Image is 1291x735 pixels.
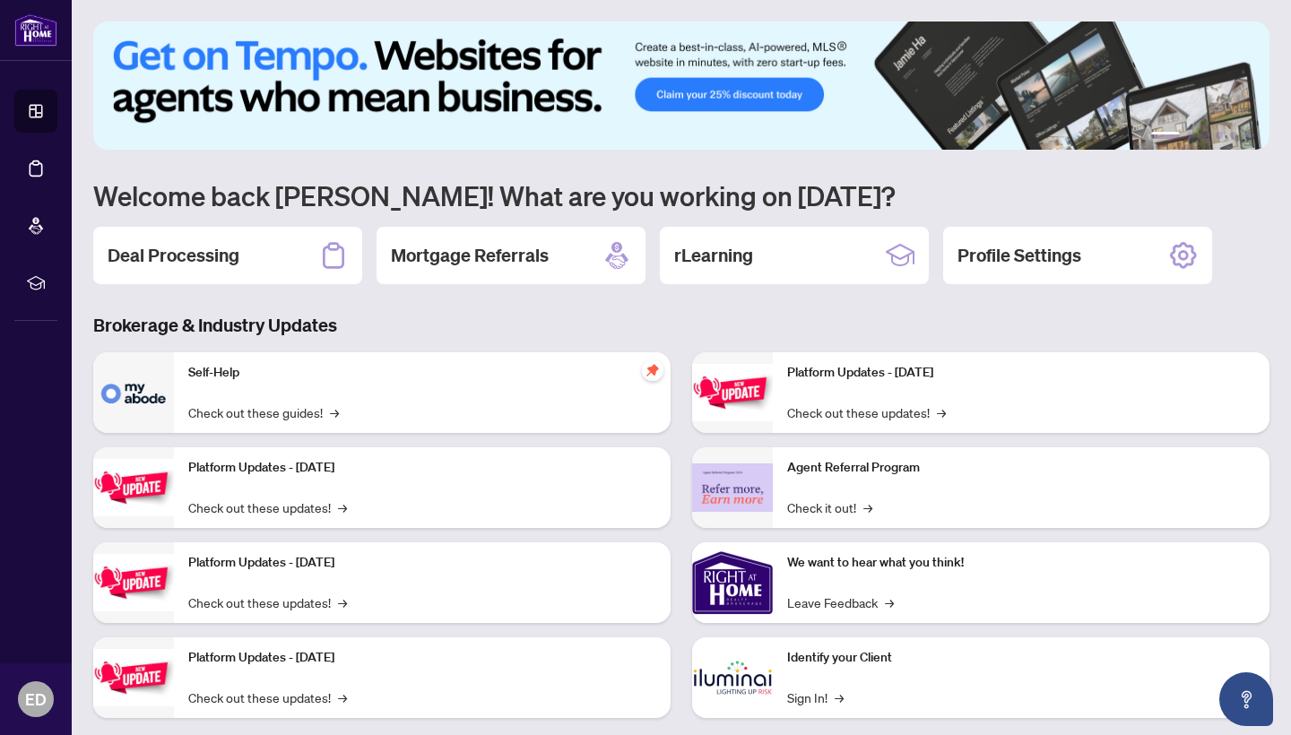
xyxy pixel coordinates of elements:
[93,554,174,610] img: Platform Updates - July 21, 2025
[885,592,894,612] span: →
[188,402,339,422] a: Check out these guides!→
[108,243,239,268] h2: Deal Processing
[692,542,773,623] img: We want to hear what you think!
[787,363,1255,383] p: Platform Updates - [DATE]
[787,592,894,612] a: Leave Feedback→
[1244,132,1252,139] button: 6
[692,637,773,718] img: Identify your Client
[391,243,549,268] h2: Mortgage Referrals
[188,553,656,573] p: Platform Updates - [DATE]
[188,458,656,478] p: Platform Updates - [DATE]
[1151,132,1180,139] button: 1
[188,687,347,707] a: Check out these updates!→
[787,648,1255,668] p: Identify your Client
[93,649,174,705] img: Platform Updates - July 8, 2025
[338,592,347,612] span: →
[1187,132,1194,139] button: 2
[692,463,773,513] img: Agent Referral Program
[93,352,174,433] img: Self-Help
[93,459,174,515] img: Platform Updates - September 16, 2025
[188,363,656,383] p: Self-Help
[957,243,1081,268] h2: Profile Settings
[1230,132,1237,139] button: 5
[787,687,844,707] a: Sign In!→
[1201,132,1209,139] button: 3
[692,364,773,420] img: Platform Updates - June 23, 2025
[93,313,1269,338] h3: Brokerage & Industry Updates
[787,402,946,422] a: Check out these updates!→
[787,553,1255,573] p: We want to hear what you think!
[188,648,656,668] p: Platform Updates - [DATE]
[642,359,663,381] span: pushpin
[338,687,347,707] span: →
[93,22,1269,150] img: Slide 0
[787,497,872,517] a: Check it out!→
[188,497,347,517] a: Check out these updates!→
[14,13,57,47] img: logo
[330,402,339,422] span: →
[787,458,1255,478] p: Agent Referral Program
[937,402,946,422] span: →
[835,687,844,707] span: →
[338,497,347,517] span: →
[188,592,347,612] a: Check out these updates!→
[25,687,47,712] span: ED
[1216,132,1223,139] button: 4
[1219,672,1273,726] button: Open asap
[863,497,872,517] span: →
[93,178,1269,212] h1: Welcome back [PERSON_NAME]! What are you working on [DATE]?
[674,243,753,268] h2: rLearning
